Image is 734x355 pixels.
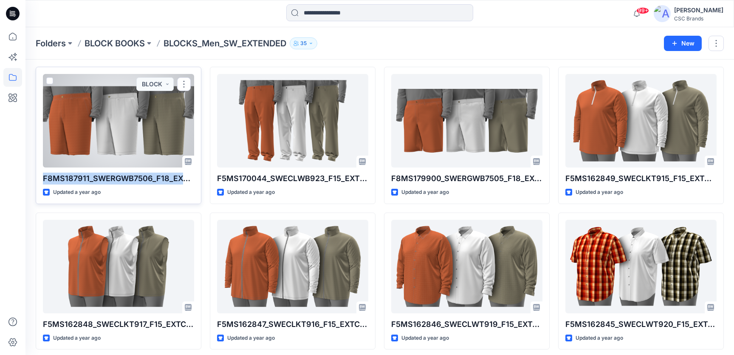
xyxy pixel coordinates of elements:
[654,5,671,22] img: avatar
[664,36,702,51] button: New
[674,5,723,15] div: [PERSON_NAME]
[217,318,368,330] p: F5MS162847_SWECLKT916_F15_EXTCLA_VFA
[576,188,623,197] p: Updated a year ago
[391,318,542,330] p: F5MS162846_SWECLWT919_F15_EXTCLA_VFA
[636,7,649,14] span: 99+
[576,334,623,343] p: Updated a year ago
[43,74,194,168] a: F8MS187911_SWERGWB7506_F18_EXTREG_VFA
[164,37,286,49] p: BLOCKS_Men_SW_EXTENDED
[674,15,723,22] div: CSC Brands
[565,74,717,168] a: F5MS162849_SWECLKT915_F15_EXTCLA_VFA
[300,39,307,48] p: 35
[36,37,66,49] a: Folders
[565,173,717,185] p: F5MS162849_SWECLKT915_F15_EXTCLA_VFA
[217,74,368,168] a: F5MS170044_SWECLWB923_F15_EXTREG_VFA
[391,173,542,185] p: F8MS179900_SWERGWB7505_F18_EXTREG_VFA
[401,334,449,343] p: Updated a year ago
[391,220,542,313] a: F5MS162846_SWECLWT919_F15_EXTCLA_VFA
[217,173,368,185] p: F5MS170044_SWECLWB923_F15_EXTREG_VFA
[43,318,194,330] p: F5MS162848_SWECLKT917_F15_EXTCLA_VFA
[565,318,717,330] p: F5MS162845_SWECLWT920_F15_EXTCLA_VFA
[53,188,101,197] p: Updated a year ago
[43,220,194,313] a: F5MS162848_SWECLKT917_F15_EXTCLA_VFA
[85,37,145,49] a: BLOCK BOOKS
[565,220,717,313] a: F5MS162845_SWECLWT920_F15_EXTCLA_VFA
[217,220,368,313] a: F5MS162847_SWECLKT916_F15_EXTCLA_VFA
[227,334,275,343] p: Updated a year ago
[290,37,317,49] button: 35
[227,188,275,197] p: Updated a year ago
[391,74,542,168] a: F8MS179900_SWERGWB7505_F18_EXTREG_VFA
[43,173,194,185] p: F8MS187911_SWERGWB7506_F18_EXTREG_VFA
[401,188,449,197] p: Updated a year ago
[53,334,101,343] p: Updated a year ago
